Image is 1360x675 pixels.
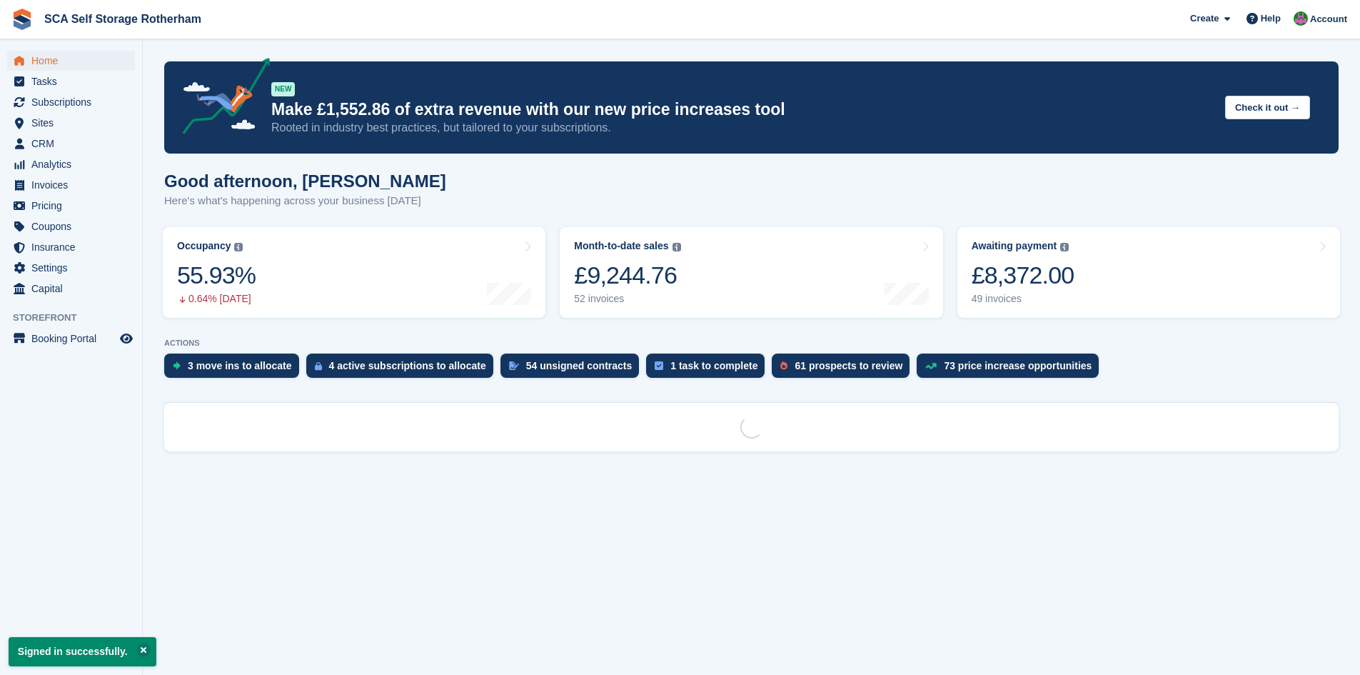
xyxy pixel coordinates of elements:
img: task-75834270c22a3079a89374b754ae025e5fb1db73e45f91037f5363f120a921f8.svg [655,361,663,370]
span: Coupons [31,216,117,236]
p: Signed in successfully. [9,637,156,666]
a: 4 active subscriptions to allocate [306,354,500,385]
p: Here's what's happening across your business [DATE] [164,193,446,209]
img: icon-info-grey-7440780725fd019a000dd9b08b2336e03edf1995a4989e88bcd33f0948082b44.svg [234,243,243,251]
div: 4 active subscriptions to allocate [329,360,486,371]
img: icon-info-grey-7440780725fd019a000dd9b08b2336e03edf1995a4989e88bcd33f0948082b44.svg [673,243,681,251]
a: 73 price increase opportunities [917,354,1106,385]
a: menu [7,237,135,257]
img: stora-icon-8386f47178a22dfd0bd8f6a31ec36ba5ce8667c1dd55bd0f319d3a0aa187defe.svg [11,9,33,30]
p: ACTIONS [164,339,1339,348]
div: NEW [271,82,295,96]
div: 61 prospects to review [795,360,902,371]
a: 54 unsigned contracts [500,354,647,385]
span: Capital [31,279,117,299]
span: Pricing [31,196,117,216]
div: £8,372.00 [972,261,1074,290]
div: 52 invoices [574,293,680,305]
span: Storefront [13,311,142,325]
span: Home [31,51,117,71]
img: icon-info-grey-7440780725fd019a000dd9b08b2336e03edf1995a4989e88bcd33f0948082b44.svg [1060,243,1069,251]
span: Tasks [31,71,117,91]
div: Awaiting payment [972,240,1057,252]
a: SCA Self Storage Rotherham [39,7,207,31]
span: CRM [31,134,117,154]
div: Occupancy [177,240,231,252]
a: menu [7,329,135,349]
a: 3 move ins to allocate [164,354,306,385]
a: menu [7,51,135,71]
a: menu [7,216,135,236]
a: menu [7,134,135,154]
a: Awaiting payment £8,372.00 49 invoices [957,227,1340,318]
div: 3 move ins to allocate [188,360,292,371]
img: move_ins_to_allocate_icon-fdf77a2bb77ea45bf5b3d319d69a93e2d87916cf1d5bf7949dd705db3b84f3ca.svg [173,361,181,370]
a: 61 prospects to review [772,354,917,385]
span: Invoices [31,175,117,195]
h1: Good afternoon, [PERSON_NAME] [164,171,446,191]
span: Settings [31,258,117,278]
div: 1 task to complete [670,360,757,371]
div: 73 price increase opportunities [944,360,1092,371]
a: 1 task to complete [646,354,772,385]
img: price-adjustments-announcement-icon-8257ccfd72463d97f412b2fc003d46551f7dbcb40ab6d574587a9cd5c0d94... [171,58,271,139]
a: menu [7,175,135,195]
a: menu [7,258,135,278]
div: 0.64% [DATE] [177,293,256,305]
a: Occupancy 55.93% 0.64% [DATE] [163,227,545,318]
a: menu [7,279,135,299]
a: Preview store [118,330,135,347]
button: Check it out → [1225,96,1310,119]
img: active_subscription_to_allocate_icon-d502201f5373d7db506a760aba3b589e785aa758c864c3986d89f69b8ff3... [315,361,322,371]
span: Help [1261,11,1281,26]
a: menu [7,154,135,174]
p: Make £1,552.86 of extra revenue with our new price increases tool [271,99,1214,120]
img: contract_signature_icon-13c848040528278c33f63329250d36e43548de30e8caae1d1a13099fd9432cc5.svg [509,361,519,370]
div: 54 unsigned contracts [526,360,633,371]
div: 55.93% [177,261,256,290]
span: Analytics [31,154,117,174]
img: price_increase_opportunities-93ffe204e8149a01c8c9dc8f82e8f89637d9d84a8eef4429ea346261dce0b2c0.svg [925,363,937,369]
a: menu [7,113,135,133]
span: Subscriptions [31,92,117,112]
span: Booking Portal [31,329,117,349]
img: Sarah Race [1294,11,1308,26]
div: £9,244.76 [574,261,680,290]
div: 49 invoices [972,293,1074,305]
span: Insurance [31,237,117,257]
img: prospect-51fa495bee0391a8d652442698ab0144808aea92771e9ea1ae160a38d050c398.svg [780,361,787,370]
a: Month-to-date sales £9,244.76 52 invoices [560,227,942,318]
a: menu [7,196,135,216]
a: menu [7,92,135,112]
div: Month-to-date sales [574,240,668,252]
span: Create [1190,11,1219,26]
a: menu [7,71,135,91]
p: Rooted in industry best practices, but tailored to your subscriptions. [271,120,1214,136]
span: Sites [31,113,117,133]
span: Account [1310,12,1347,26]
